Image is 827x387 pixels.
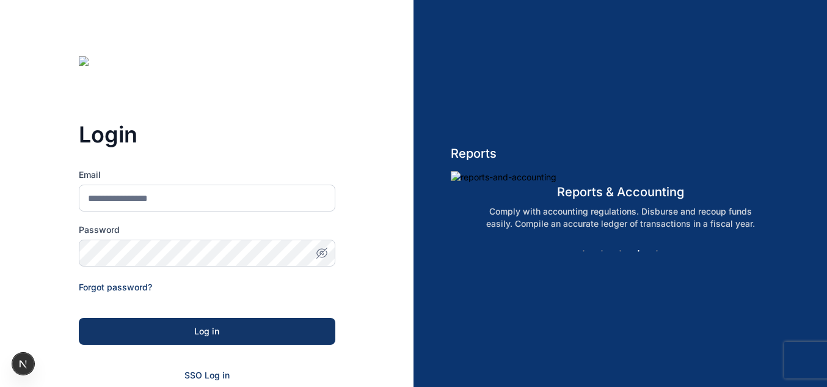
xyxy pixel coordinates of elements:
h5: reports & accounting [451,183,790,201]
button: 3 [614,245,627,257]
button: Previous [527,245,539,257]
button: Log in [79,318,335,345]
h5: Reports [451,145,790,162]
label: Password [79,224,335,236]
a: Forgot password? [79,282,152,292]
div: Log in [98,325,316,337]
h3: Login [79,122,335,147]
button: 2 [596,245,608,257]
button: Next [701,245,713,257]
button: 1 [578,245,590,257]
a: SSO Log in [184,370,230,380]
p: Comply with accounting regulations. Disburse and recoup funds easily. Compile an accurate ledger ... [464,205,777,230]
button: 5 [651,245,663,257]
button: 4 [633,245,645,257]
img: reports-and-accounting [451,171,790,183]
img: digitslaw-logo [79,56,159,76]
label: Email [79,169,335,181]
